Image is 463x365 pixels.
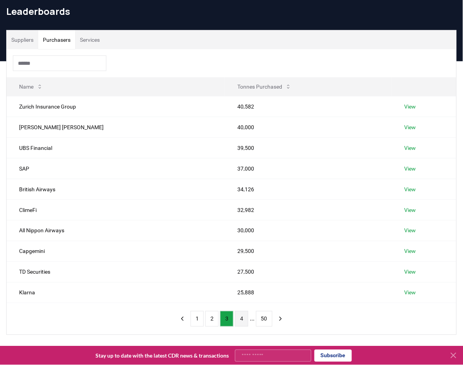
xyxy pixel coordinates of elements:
[235,311,248,327] button: 4
[225,117,392,137] td: 40,000
[405,144,416,152] a: View
[405,123,416,131] a: View
[7,137,225,158] td: UBS Financial
[274,311,287,327] button: next page
[225,179,392,199] td: 34,126
[405,247,416,255] a: View
[220,311,233,327] button: 3
[225,262,392,282] td: 27,500
[7,282,225,303] td: Klarna
[256,311,272,327] button: 50
[225,158,392,179] td: 37,000
[225,241,392,262] td: 29,500
[225,199,392,220] td: 32,982
[405,206,416,214] a: View
[75,30,104,49] button: Services
[7,199,225,220] td: ClimeFi
[405,165,416,173] a: View
[7,262,225,282] td: TD Securities
[231,79,298,94] button: Tonnes Purchased
[38,30,75,49] button: Purchasers
[405,289,416,297] a: View
[225,220,392,241] td: 30,000
[405,268,416,276] a: View
[225,96,392,117] td: 40,582
[191,311,204,327] button: 1
[176,311,189,327] button: previous page
[7,220,225,241] td: All Nippon Airways
[7,241,225,262] td: Capgemini
[250,314,254,324] li: ...
[225,137,392,158] td: 39,500
[7,179,225,199] td: British Airways
[405,227,416,235] a: View
[7,158,225,179] td: SAP
[7,96,225,117] td: Zurich Insurance Group
[225,282,392,303] td: 25,888
[7,117,225,137] td: [PERSON_NAME] [PERSON_NAME]
[13,79,49,94] button: Name
[205,311,219,327] button: 2
[405,185,416,193] a: View
[7,30,38,49] button: Suppliers
[6,5,457,18] h1: Leaderboards
[405,103,416,110] a: View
